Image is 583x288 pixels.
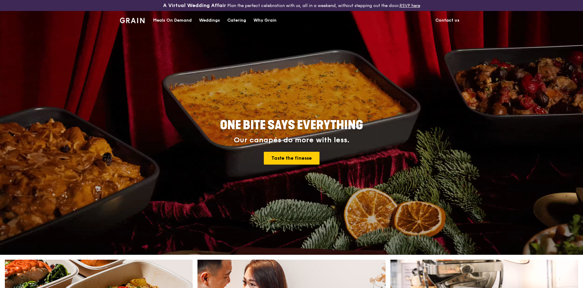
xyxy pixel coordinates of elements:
[120,11,145,29] a: GrainGrain
[253,11,277,30] div: Why Grain
[220,118,363,133] span: ONE BITE SAYS EVERYTHING
[116,2,467,9] div: Plan the perfect celebration with us, all in a weekend, without stepping out the door.
[224,11,250,30] a: Catering
[400,3,420,8] a: RSVP here
[264,152,319,165] a: Taste the finesse
[227,11,246,30] div: Catering
[163,2,226,9] h3: A Virtual Wedding Affair
[120,18,145,23] img: Grain
[182,136,401,144] div: Our canapés do more with less.
[153,11,192,30] div: Meals On Demand
[195,11,224,30] a: Weddings
[250,11,280,30] a: Why Grain
[199,11,220,30] div: Weddings
[432,11,463,30] a: Contact us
